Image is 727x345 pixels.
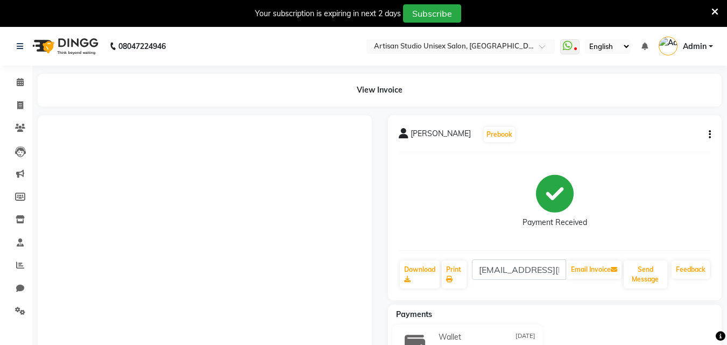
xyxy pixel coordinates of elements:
button: Prebook [484,127,515,142]
span: [DATE] [516,332,535,343]
div: Your subscription is expiring in next 2 days [255,8,401,19]
span: Payments [396,309,432,319]
button: Send Message [624,260,667,288]
b: 08047224946 [118,31,166,61]
img: logo [27,31,101,61]
a: Print [442,260,467,288]
input: enter email [472,259,566,280]
span: Admin [683,41,707,52]
span: Wallet [439,332,461,343]
a: Feedback [672,260,710,279]
span: [PERSON_NAME] [411,128,471,143]
img: Admin [659,37,677,55]
div: View Invoice [38,74,722,107]
button: Email Invoice [567,260,622,279]
button: Subscribe [403,4,461,23]
a: Download [400,260,440,288]
div: Payment Received [523,217,587,228]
